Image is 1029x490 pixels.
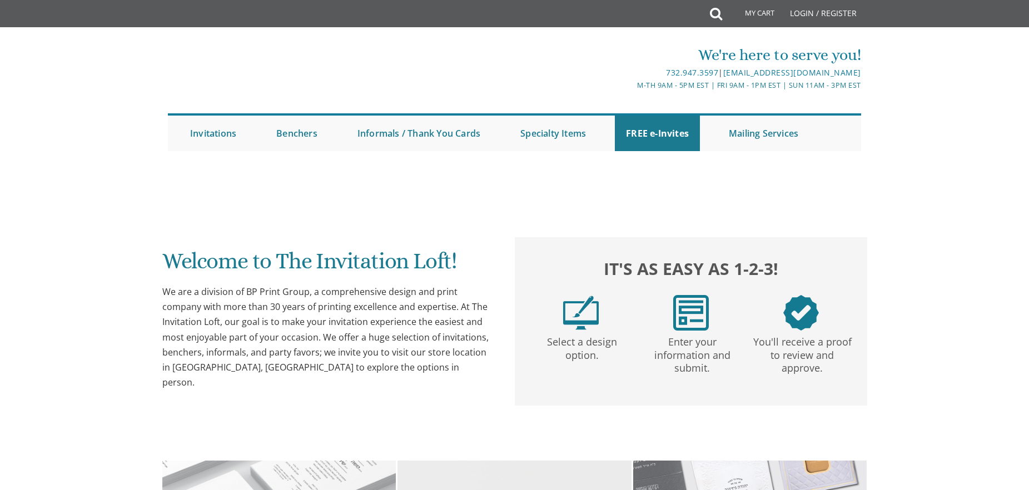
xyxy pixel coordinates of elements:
h1: Welcome to The Invitation Loft! [162,249,493,282]
a: My Cart [721,1,782,29]
h2: It's as easy as 1-2-3! [526,256,856,281]
div: | [400,66,861,79]
a: Specialty Items [509,116,597,151]
div: We're here to serve you! [400,44,861,66]
a: 732.947.3597 [666,67,718,78]
a: Invitations [179,116,247,151]
a: FREE e-Invites [615,116,700,151]
a: [EMAIL_ADDRESS][DOMAIN_NAME] [723,67,861,78]
div: M-Th 9am - 5pm EST | Fri 9am - 1pm EST | Sun 11am - 3pm EST [400,79,861,91]
img: step3.png [783,295,819,331]
img: step2.png [673,295,709,331]
p: You'll receive a proof to review and approve. [749,331,855,375]
div: We are a division of BP Print Group, a comprehensive design and print company with more than 30 y... [162,284,493,390]
p: Enter your information and submit. [639,331,745,375]
p: Select a design option. [529,331,635,362]
a: Benchers [265,116,329,151]
img: step1.png [563,295,599,331]
a: Mailing Services [718,116,809,151]
a: Informals / Thank You Cards [346,116,491,151]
